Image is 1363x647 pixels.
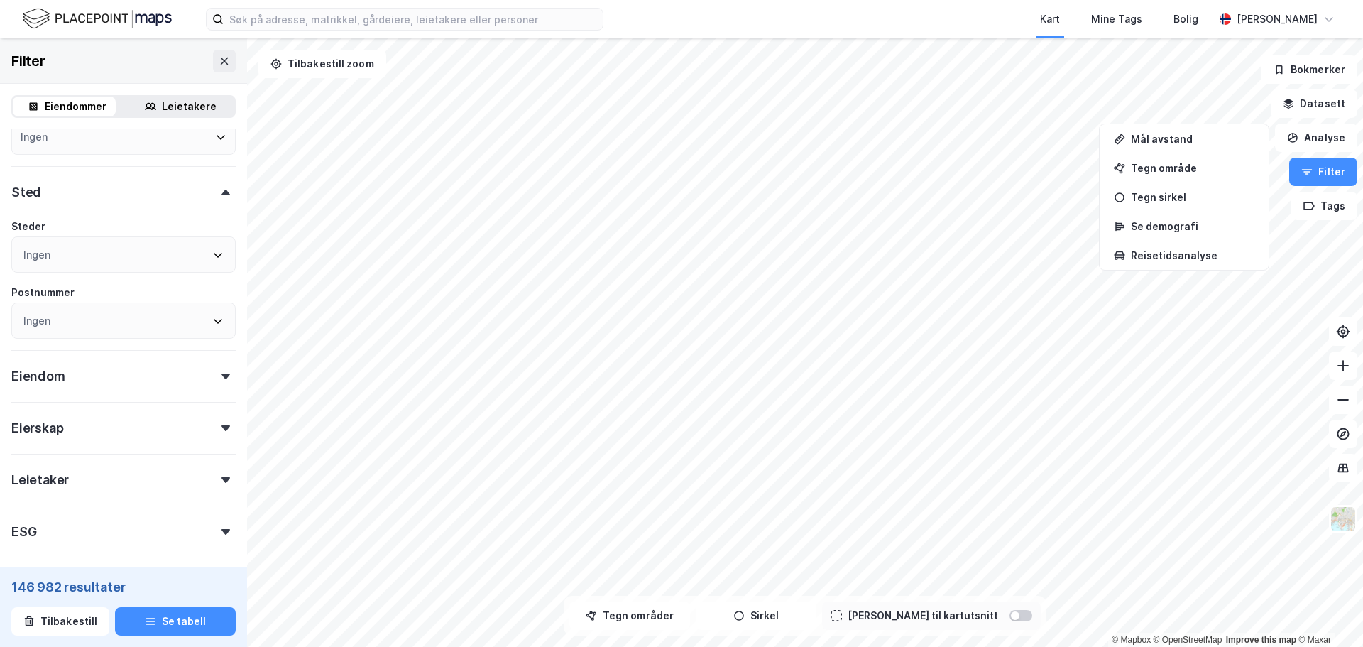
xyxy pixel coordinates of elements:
[1237,11,1318,28] div: [PERSON_NAME]
[1292,579,1363,647] div: Kontrollprogram for chat
[11,184,41,201] div: Sted
[1112,635,1151,645] a: Mapbox
[11,218,45,235] div: Steder
[115,607,236,636] button: Se tabell
[11,368,65,385] div: Eiendom
[23,312,50,330] div: Ingen
[696,602,816,630] button: Sirkel
[23,6,172,31] img: logo.f888ab2527a4732fd821a326f86c7f29.svg
[1173,11,1198,28] div: Bolig
[1275,124,1357,152] button: Analyse
[1040,11,1060,28] div: Kart
[1292,579,1363,647] iframe: Chat Widget
[1131,162,1254,174] div: Tegn område
[1154,635,1222,645] a: OpenStreetMap
[1091,11,1142,28] div: Mine Tags
[23,246,50,263] div: Ingen
[1226,635,1296,645] a: Improve this map
[258,50,386,78] button: Tilbakestill zoom
[1291,192,1357,220] button: Tags
[1131,191,1254,203] div: Tegn sirkel
[1131,249,1254,261] div: Reisetidsanalyse
[1261,55,1357,84] button: Bokmerker
[569,602,690,630] button: Tegn områder
[1131,133,1254,145] div: Mål avstand
[11,420,63,437] div: Eierskap
[1289,158,1357,186] button: Filter
[45,98,106,115] div: Eiendommer
[1131,220,1254,232] div: Se demografi
[1330,506,1357,533] img: Z
[11,472,69,489] div: Leietaker
[224,9,603,30] input: Søk på adresse, matrikkel, gårdeiere, leietakere eller personer
[11,50,45,72] div: Filter
[11,607,109,636] button: Tilbakestill
[11,579,236,596] div: 146 982 resultater
[11,284,75,301] div: Postnummer
[848,607,998,624] div: [PERSON_NAME] til kartutsnitt
[11,523,36,540] div: ESG
[21,129,48,146] div: Ingen
[162,98,217,115] div: Leietakere
[1271,89,1357,118] button: Datasett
